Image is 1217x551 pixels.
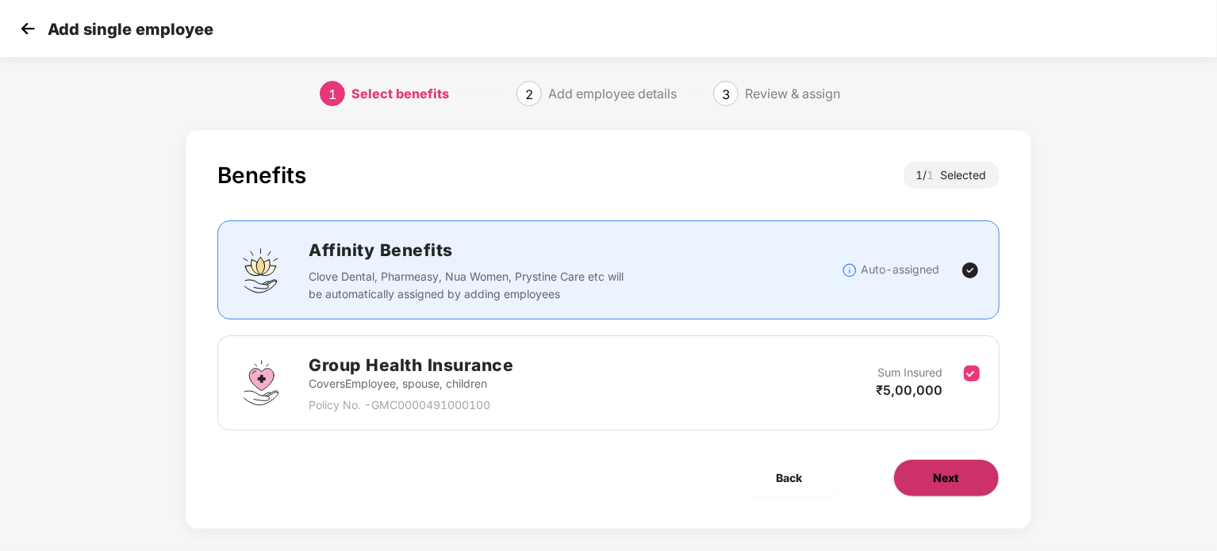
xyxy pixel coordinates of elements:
img: svg+xml;base64,PHN2ZyBpZD0iQWZmaW5pdHlfQmVuZWZpdHMiIGRhdGEtbmFtZT0iQWZmaW5pdHkgQmVuZWZpdHMiIHhtbG... [237,247,285,294]
p: Add single employee [48,20,213,39]
span: 1 [927,168,941,182]
span: 2 [525,86,533,102]
button: Next [893,459,1000,497]
p: Sum Insured [878,364,943,381]
h2: Affinity Benefits [309,237,841,263]
img: svg+xml;base64,PHN2ZyBpZD0iSW5mb18tXzMyeDMyIiBkYXRhLW5hbWU9IkluZm8gLSAzMngzMiIgeG1sbnM9Imh0dHA6Ly... [842,262,858,278]
div: Add employee details [548,81,677,106]
span: 3 [722,86,730,102]
div: 1 / Selected [904,162,1000,189]
div: Benefits [217,162,306,189]
p: Auto-assigned [862,261,940,278]
img: svg+xml;base64,PHN2ZyB4bWxucz0iaHR0cDovL3d3dy53My5vcmcvMjAwMC9zdmciIHdpZHRoPSIzMCIgaGVpZ2h0PSIzMC... [16,17,40,40]
h2: Group Health Insurance [309,352,513,378]
p: Covers Employee, spouse, children [309,375,513,392]
div: Review & assign [745,81,840,106]
span: Next [934,469,959,487]
span: Back [777,469,803,487]
span: ₹5,00,000 [877,382,943,398]
div: Select benefits [351,81,449,106]
img: svg+xml;base64,PHN2ZyBpZD0iR3JvdXBfSGVhbHRoX0luc3VyYW5jZSIgZGF0YS1uYW1lPSJHcm91cCBIZWFsdGggSW5zdX... [237,359,285,407]
p: Policy No. - GMC0000491000100 [309,396,513,414]
p: Clove Dental, Pharmeasy, Nua Women, Prystine Care etc will be automatically assigned by adding em... [309,268,628,303]
button: Back [737,459,843,497]
span: 1 [328,86,336,102]
img: svg+xml;base64,PHN2ZyBpZD0iVGljay0yNHgyNCIgeG1sbnM9Imh0dHA6Ly93d3cudzMub3JnLzIwMDAvc3ZnIiB3aWR0aD... [961,261,980,280]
